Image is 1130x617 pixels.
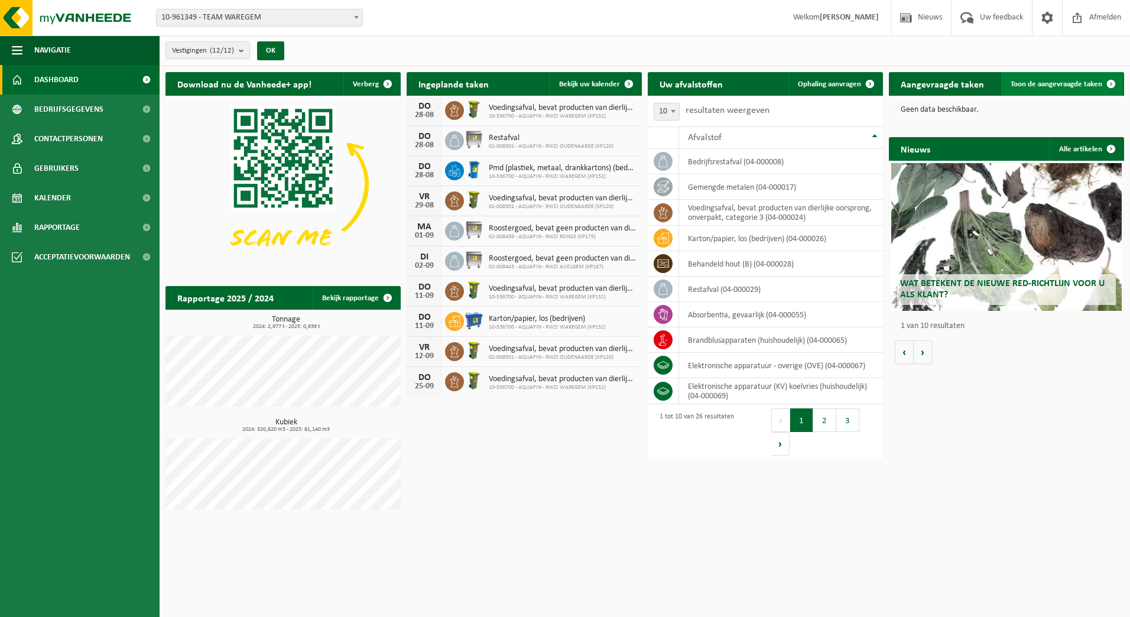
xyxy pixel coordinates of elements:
span: Restafval [489,134,613,143]
span: 02-008501 - AQUAFIN - RWZI OUDENAARDE (KP120) [489,203,636,210]
h2: Rapportage 2025 / 2024 [165,286,285,309]
label: resultaten weergeven [686,106,769,115]
span: 02-008501 - AQUAFIN - RWZI OUDENAARDE (KP120) [489,143,613,150]
div: 28-08 [413,171,436,180]
span: Voedingsafval, bevat producten van dierlijke oorsprong, onverpakt, categorie 3 [489,345,636,354]
span: 10-961349 - TEAM WAREGEM [157,9,362,26]
button: Previous [771,408,790,432]
span: 10-536700 - AQUAFIN - RWZI WAREGEM (KP152) [489,384,636,391]
span: 10-961349 - TEAM WAREGEM [156,9,363,27]
button: 2 [813,408,836,432]
button: Volgende [914,340,932,364]
td: absorbentia, gevaarlijk (04-000055) [679,302,883,327]
td: elektronische apparatuur (KV) koelvries (huishoudelijk) (04-000069) [679,378,883,404]
span: Bekijk uw kalender [559,80,620,88]
a: Bekijk uw kalender [550,72,641,96]
td: brandblusapparaten (huishoudelijk) (04-000065) [679,327,883,353]
img: WB-0060-HPE-GN-50 [464,280,484,300]
div: 25-09 [413,382,436,391]
span: Dashboard [34,65,79,95]
div: MA [413,222,436,232]
count: (12/12) [210,47,234,54]
span: 10 [654,103,680,121]
td: karton/papier, los (bedrijven) (04-000026) [679,226,883,251]
span: 10-536700 - AQUAFIN - RWZI WAREGEM (KP152) [489,324,606,331]
td: gemengde metalen (04-000017) [679,174,883,200]
span: Contactpersonen [34,124,103,154]
button: Next [771,432,790,456]
button: Verberg [343,72,400,96]
a: Wat betekent de nieuwe RED-richtlijn voor u als klant? [891,163,1122,311]
span: 2024: 2,977 t - 2025: 0,939 t [171,324,401,330]
span: Karton/papier, los (bedrijven) [489,314,606,324]
div: DO [413,132,436,141]
div: DO [413,373,436,382]
span: Voedingsafval, bevat producten van dierlijke oorsprong, onverpakt, categorie 3 [489,194,636,203]
span: Afvalstof [688,133,722,142]
td: behandeld hout (B) (04-000028) [679,251,883,277]
span: 10-536700 - AQUAFIN - RWZI WAREGEM (KP152) [489,113,636,120]
span: Roostergoed, bevat geen producten van dierlijke oorsprong [489,224,636,233]
span: Acceptatievoorwaarden [34,242,130,272]
p: 1 van 10 resultaten [901,322,1118,330]
button: Vorige [895,340,914,364]
img: WB-1100-GAL-GY-01 [464,129,484,150]
div: 29-08 [413,202,436,210]
button: Vestigingen(12/12) [165,41,250,59]
span: 2024: 320,820 m3 - 2025: 81,140 m3 [171,427,401,433]
h2: Download nu de Vanheede+ app! [165,72,323,95]
div: 01-09 [413,232,436,240]
img: WB-1100-GAL-GY-01 [464,220,484,240]
img: WB-0060-HPE-GN-50 [464,371,484,391]
div: 28-08 [413,111,436,119]
div: 28-08 [413,141,436,150]
span: 02-008501 - AQUAFIN - RWZI OUDENAARDE (KP120) [489,354,636,361]
h3: Kubiek [171,418,401,433]
button: 1 [790,408,813,432]
span: Voedingsafval, bevat producten van dierlijke oorsprong, onverpakt, categorie 3 [489,284,636,294]
span: Vestigingen [172,42,234,60]
div: 02-09 [413,262,436,270]
button: 3 [836,408,859,432]
button: OK [257,41,284,60]
div: DI [413,252,436,262]
span: Bedrijfsgegevens [34,95,103,124]
div: DO [413,313,436,322]
span: 02-008443 - AQUAFIN - RWZI AVELGEM (KP167) [489,264,636,271]
div: DO [413,102,436,111]
span: 10-536700 - AQUAFIN - RWZI WAREGEM (KP152) [489,173,636,180]
div: 11-09 [413,292,436,300]
td: elektronische apparatuur - overige (OVE) (04-000067) [679,353,883,378]
span: Wat betekent de nieuwe RED-richtlijn voor u als klant? [900,279,1105,300]
img: WB-1100-GAL-GY-01 [464,250,484,270]
img: WB-0060-HPE-GN-50 [464,190,484,210]
span: Rapportage [34,213,80,242]
h2: Nieuws [889,137,942,160]
span: Kalender [34,183,71,213]
img: WB-0060-HPE-GN-50 [464,99,484,119]
img: WB-0240-HPE-BE-01 [464,160,484,180]
a: Toon de aangevraagde taken [1001,72,1123,96]
span: Voedingsafval, bevat producten van dierlijke oorsprong, onverpakt, categorie 3 [489,375,636,384]
span: Pmd (plastiek, metaal, drankkartons) (bedrijven) [489,164,636,173]
span: 10 [654,103,679,120]
span: Voedingsafval, bevat producten van dierlijke oorsprong, onverpakt, categorie 3 [489,103,636,113]
div: DO [413,162,436,171]
span: Navigatie [34,35,71,65]
h2: Aangevraagde taken [889,72,996,95]
div: 11-09 [413,322,436,330]
td: restafval (04-000029) [679,277,883,302]
td: voedingsafval, bevat producten van dierlijke oorsprong, onverpakt, categorie 3 (04-000024) [679,200,883,226]
a: Bekijk rapportage [313,286,400,310]
td: bedrijfsrestafval (04-000008) [679,149,883,174]
p: Geen data beschikbaar. [901,106,1112,114]
div: 1 tot 10 van 26 resultaten [654,407,734,457]
div: DO [413,282,436,292]
img: WB-0660-HPE-BE-01 [464,310,484,330]
span: 02-008459 - AQUAFIN - RWZI RONSE (KP175) [489,233,636,241]
span: Roostergoed, bevat geen producten van dierlijke oorsprong [489,254,636,264]
img: Download de VHEPlus App [165,96,401,272]
div: 12-09 [413,352,436,361]
div: VR [413,343,436,352]
span: Gebruikers [34,154,79,183]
